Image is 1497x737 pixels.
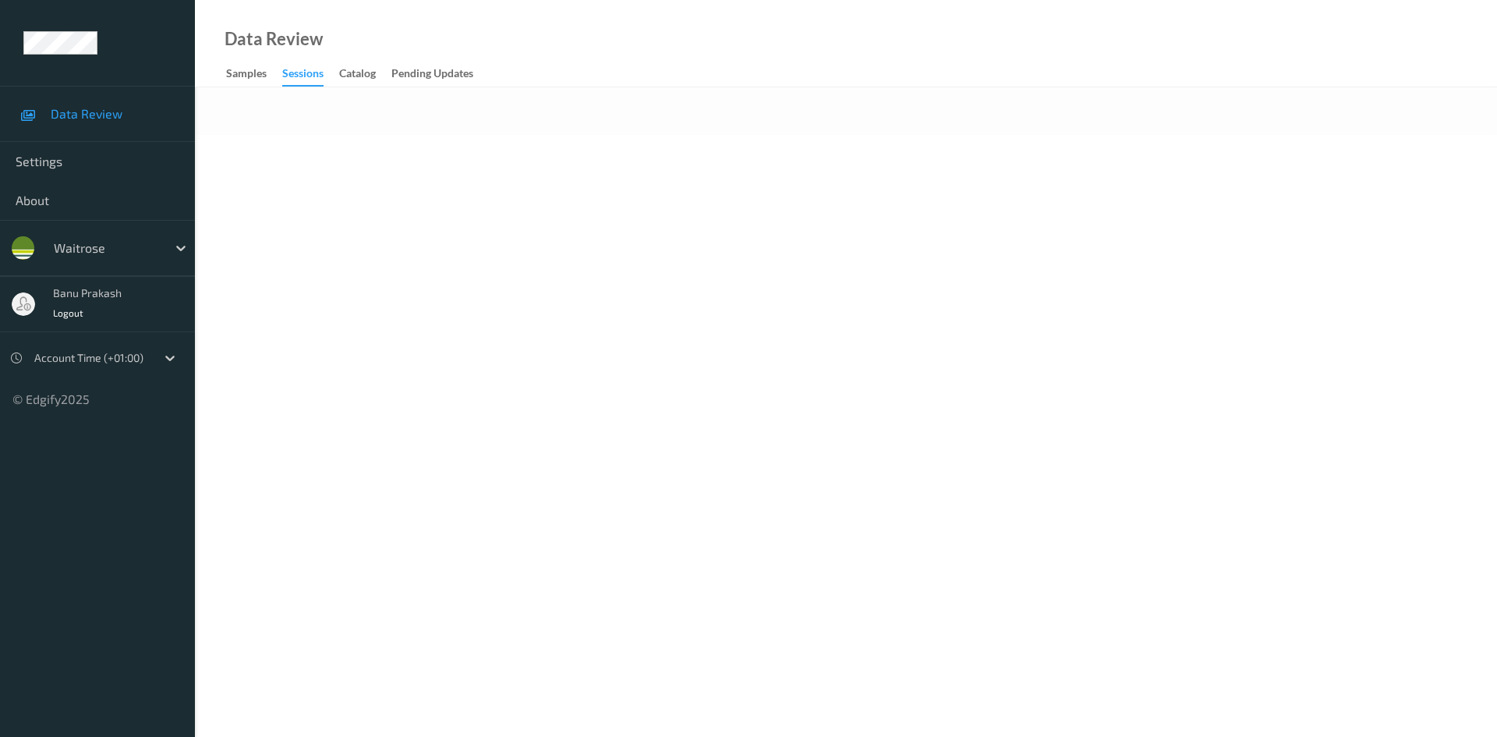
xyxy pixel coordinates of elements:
[226,63,282,85] a: Samples
[282,66,324,87] div: Sessions
[226,66,267,85] div: Samples
[391,63,489,85] a: Pending Updates
[339,63,391,85] a: Catalog
[339,66,376,85] div: Catalog
[391,66,473,85] div: Pending Updates
[282,63,339,87] a: Sessions
[225,31,323,47] div: Data Review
